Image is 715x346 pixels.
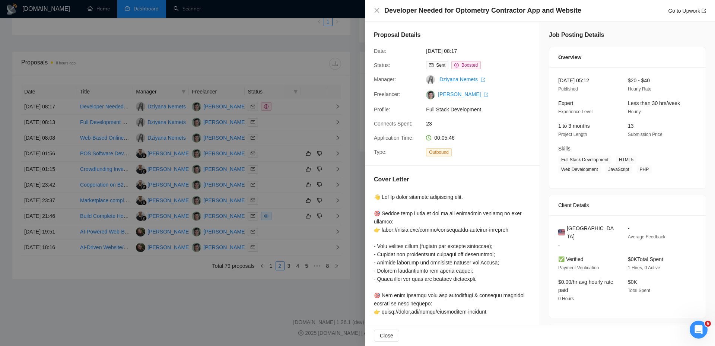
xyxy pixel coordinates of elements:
span: Published [558,86,578,92]
span: - [628,225,630,231]
span: Hourly [628,109,641,114]
span: Outbound [426,148,452,156]
span: Payment Verification [558,265,599,270]
span: - [558,242,560,248]
span: 00:05:46 [434,135,455,141]
span: export [484,92,488,97]
h5: Proposal Details [374,31,420,39]
img: c1Tebym3BND9d52IcgAhOjDIggZNrr93DrArCnDDhQCo9DNa2fMdUdlKkX3cX7l7jn [426,91,435,99]
span: Total Spent [628,288,650,293]
span: Freelancer: [374,91,400,97]
span: clock-circle [426,135,431,140]
span: Boosted [461,63,478,68]
span: Full Stack Development [558,156,611,164]
button: Close [374,330,399,342]
span: Date: [374,48,386,54]
span: Close [380,331,393,340]
button: Close [374,7,380,14]
span: JavaScript [606,165,632,174]
span: 0 Hours [558,296,574,301]
div: Job Description [558,324,697,345]
span: Web Development [558,165,601,174]
span: Expert [558,100,573,106]
span: Sent [436,63,445,68]
span: Full Stack Development [426,105,538,114]
span: [DATE] 08:17 [426,47,538,55]
span: export [702,9,706,13]
span: $20 - $40 [628,77,650,83]
h5: Job Posting Details [549,31,604,39]
span: PHP [637,165,652,174]
span: Overview [558,53,581,61]
span: Connects Spent: [374,121,413,127]
span: $0K [628,279,637,285]
span: Project Length [558,132,587,137]
span: 1 Hires, 0 Active [628,265,660,270]
div: Client Details [558,195,697,215]
span: Skills [558,146,571,152]
a: Go to Upworkexport [668,8,706,14]
span: [GEOGRAPHIC_DATA] [567,224,616,241]
span: Less than 30 hrs/week [628,100,680,106]
span: Profile: [374,107,390,112]
span: Manager: [374,76,396,82]
span: dollar [454,63,459,67]
span: 1 to 3 months [558,123,590,129]
img: 🇺🇸 [558,228,565,237]
span: Average Feedback [628,234,665,239]
span: $0.00/hr avg hourly rate paid [558,279,613,293]
span: mail [429,63,433,67]
a: Dziyana Nemets export [439,76,485,82]
span: $0K Total Spent [628,256,663,262]
span: Hourly Rate [628,86,651,92]
span: close [374,7,380,13]
span: Status: [374,62,390,68]
span: export [481,77,485,82]
a: [PERSON_NAME] export [438,91,488,97]
span: Application Time: [374,135,414,141]
iframe: Intercom live chat [690,321,708,339]
h5: Cover Letter [374,175,409,184]
span: Type: [374,149,387,155]
span: HTML5 [616,156,636,164]
h4: Developer Needed for Optometry Contractor App and Website [384,6,581,15]
span: 13 [628,123,634,129]
span: 6 [705,321,711,327]
span: 23 [426,120,538,128]
span: ✅ Verified [558,256,584,262]
span: Experience Level [558,109,592,114]
span: Submission Price [628,132,662,137]
span: [DATE] 05:12 [558,77,589,83]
